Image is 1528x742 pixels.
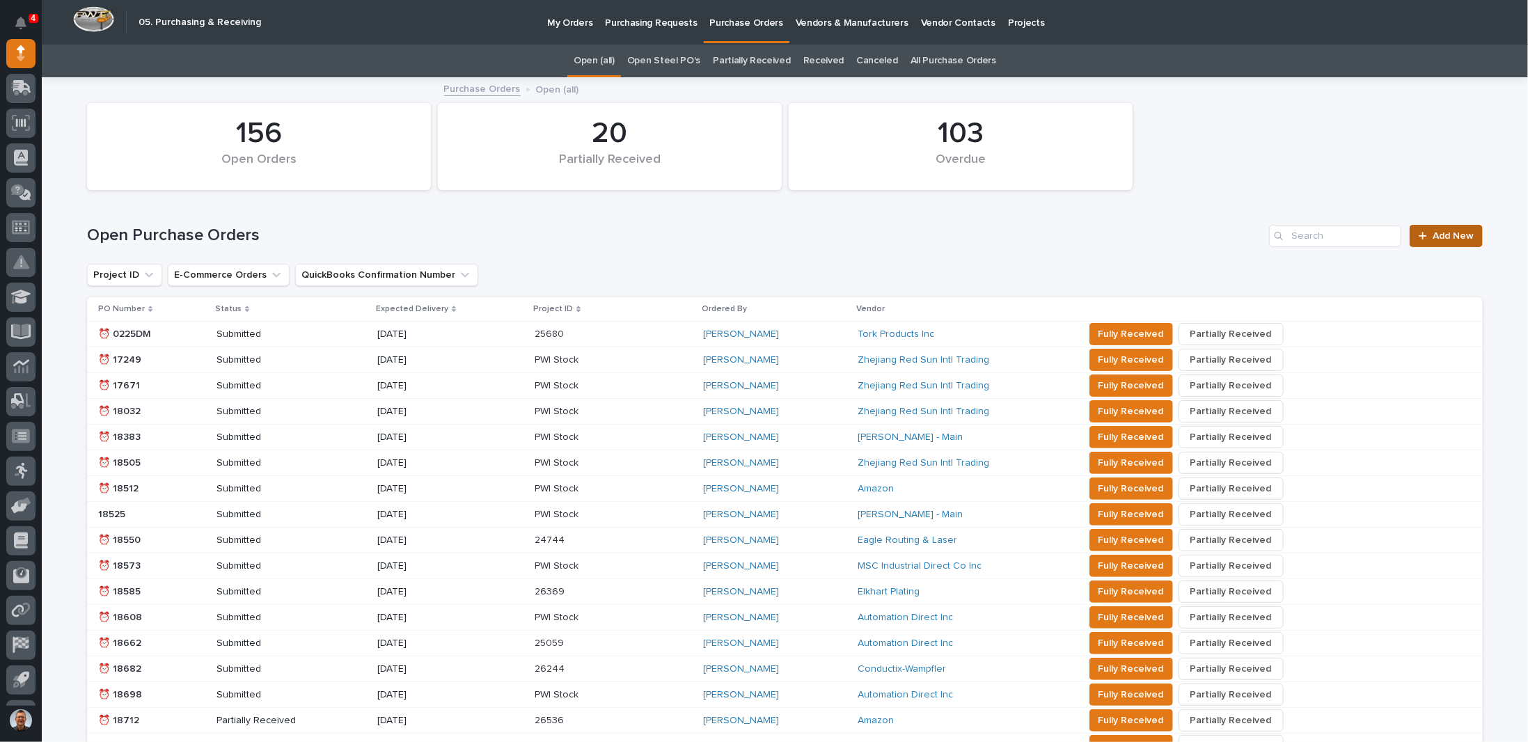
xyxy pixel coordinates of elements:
[168,264,290,286] button: E-Commerce Orders
[87,605,1483,631] tr: ⏰ 18608Submitted[DATE]PWI Stock[PERSON_NAME] Automation Direct Inc Fully ReceivedPartially Received
[713,45,790,77] a: Partially Received
[1179,477,1284,500] button: Partially Received
[377,380,494,392] p: [DATE]
[87,347,1483,373] tr: ⏰ 17249Submitted[DATE]PWI Stock[PERSON_NAME] Zhejiang Red Sun Intl Trading Fully ReceivedPartiall...
[535,535,651,546] p: 24744
[1179,452,1284,474] button: Partially Received
[1269,225,1401,247] input: Search
[98,329,205,340] p: ⏰ 0225DM
[216,535,333,546] p: Submitted
[377,483,494,495] p: [DATE]
[703,612,779,624] a: [PERSON_NAME]
[858,483,894,495] a: Amazon
[856,301,885,317] p: Vendor
[911,45,996,77] a: All Purchase Orders
[535,509,651,521] p: PWI Stock
[377,432,494,443] p: [DATE]
[216,380,333,392] p: Submitted
[858,715,894,727] a: Amazon
[703,432,779,443] a: [PERSON_NAME]
[98,457,205,469] p: ⏰ 18505
[1190,558,1272,574] span: Partially Received
[856,45,898,77] a: Canceled
[858,354,989,366] a: Zhejiang Red Sun Intl Trading
[703,535,779,546] a: [PERSON_NAME]
[216,586,333,598] p: Submitted
[216,663,333,675] p: Submitted
[1190,532,1272,548] span: Partially Received
[376,301,448,317] p: Expected Delivery
[377,689,494,701] p: [DATE]
[703,380,779,392] a: [PERSON_NAME]
[377,457,494,469] p: [DATE]
[1089,349,1173,371] button: Fully Received
[858,638,953,649] a: Automation Direct Inc
[98,663,205,675] p: ⏰ 18682
[703,483,779,495] a: [PERSON_NAME]
[1089,709,1173,732] button: Fully Received
[87,264,162,286] button: Project ID
[87,450,1483,476] tr: ⏰ 18505Submitted[DATE]PWI Stock[PERSON_NAME] Zhejiang Red Sun Intl Trading Fully ReceivedPartiall...
[812,116,1109,151] div: 103
[1089,477,1173,500] button: Fully Received
[377,586,494,598] p: [DATE]
[377,509,494,521] p: [DATE]
[87,322,1483,347] tr: ⏰ 0225DMSubmitted[DATE]25680[PERSON_NAME] Tork Products Inc Fully ReceivedPartially Received
[87,528,1483,553] tr: ⏰ 18550Submitted[DATE]24744[PERSON_NAME] Eagle Routing & Laser Fully ReceivedPartially Received
[535,560,651,572] p: PWI Stock
[858,329,934,340] a: Tork Products Inc
[87,656,1483,681] tr: ⏰ 18682Submitted[DATE]26244[PERSON_NAME] Conductix-Wampfler Fully ReceivedPartially Received
[535,329,651,340] p: 25680
[216,612,333,624] p: Submitted
[377,535,494,546] p: [DATE]
[535,663,651,675] p: 26244
[535,689,651,701] p: PWI Stock
[98,354,205,366] p: ⏰ 17249
[1098,712,1164,729] span: Fully Received
[1089,426,1173,448] button: Fully Received
[1098,686,1164,703] span: Fully Received
[1179,555,1284,577] button: Partially Received
[1179,426,1284,448] button: Partially Received
[1089,452,1173,474] button: Fully Received
[98,380,205,392] p: ⏰ 17671
[98,406,205,418] p: ⏰ 18032
[111,152,407,182] div: Open Orders
[377,560,494,572] p: [DATE]
[858,560,982,572] a: MSC Industrial Direct Co Inc
[1190,583,1272,600] span: Partially Received
[533,301,573,317] p: Project ID
[216,457,333,469] p: Submitted
[703,329,779,340] a: [PERSON_NAME]
[1098,326,1164,342] span: Fully Received
[858,509,963,521] a: [PERSON_NAME] - Main
[1179,606,1284,629] button: Partially Received
[1179,709,1284,732] button: Partially Received
[1179,658,1284,680] button: Partially Received
[1098,558,1164,574] span: Fully Received
[536,81,579,96] p: Open (all)
[216,715,333,727] p: Partially Received
[87,373,1483,399] tr: ⏰ 17671Submitted[DATE]PWI Stock[PERSON_NAME] Zhejiang Red Sun Intl Trading Fully ReceivedPartiall...
[1098,532,1164,548] span: Fully Received
[1098,455,1164,471] span: Fully Received
[1190,661,1272,677] span: Partially Received
[98,689,205,701] p: ⏰ 18698
[1089,632,1173,654] button: Fully Received
[1190,712,1272,729] span: Partially Received
[1179,632,1284,654] button: Partially Received
[858,586,920,598] a: Elkhart Plating
[462,116,758,151] div: 20
[858,406,989,418] a: Zhejiang Red Sun Intl Trading
[535,432,651,443] p: PWI Stock
[1089,658,1173,680] button: Fully Received
[703,457,779,469] a: [PERSON_NAME]
[1433,231,1474,241] span: Add New
[1410,225,1483,247] a: Add New
[1098,429,1164,445] span: Fully Received
[703,406,779,418] a: [PERSON_NAME]
[216,689,333,701] p: Submitted
[858,612,953,624] a: Automation Direct Inc
[1098,635,1164,652] span: Fully Received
